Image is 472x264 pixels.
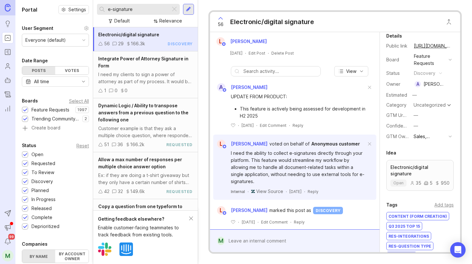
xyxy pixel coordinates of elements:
label: By account owner [55,250,88,263]
div: 166.3k [131,40,145,47]
input: Search activity... [243,68,317,75]
label: Confidence [386,123,411,128]
div: RES-Question Type [387,242,433,250]
div: Boards [22,97,38,105]
div: Delete Post [271,50,294,56]
p: Electronic/digital signature [390,164,450,177]
div: Add tags [434,201,454,208]
div: Details [386,32,402,40]
span: Allow a max number of responses per multiple choice answer option [98,157,182,169]
div: Reply [293,123,303,128]
div: Tags [386,201,398,209]
a: L[PERSON_NAME] [213,37,272,46]
div: · [286,189,287,194]
div: 36 [118,141,123,148]
div: Edit Comment [261,219,288,225]
input: Search... [108,6,168,13]
a: L[PERSON_NAME] [213,206,269,215]
span: [PERSON_NAME] [231,84,267,90]
div: 29 [118,40,124,47]
button: Announcements [2,222,13,233]
div: A [415,81,421,87]
div: All time [34,78,49,85]
span: View [346,68,356,75]
div: [PERSON_NAME] [424,81,446,88]
time: [DATE] [241,220,255,224]
div: Electronic/digital signature [230,17,314,26]
div: M [2,250,13,261]
div: Open [31,151,43,158]
div: Sales, Onboarding, Customer Success, Community [414,133,446,140]
div: Status [386,70,409,77]
time: [DATE] [289,189,302,194]
div: Status [22,142,36,149]
div: Discovery [31,178,53,185]
div: Idea [386,149,396,157]
div: voted on behalf of [269,140,310,147]
div: UPDATE FROM PRODUCT: [231,93,366,100]
div: Internal [231,189,245,194]
a: A[PERSON_NAME] [213,83,267,92]
div: In Progress [31,196,56,203]
a: Dynamic Logic / Ability to transpose answers from a previous question to the following oneCustome... [93,98,198,152]
div: A [217,83,225,92]
a: [DATE] [230,50,242,56]
span: open [393,180,404,186]
a: Roadmaps [2,46,13,58]
a: Reporting [2,103,13,114]
div: requested [166,142,193,147]
span: Anonymous customer [311,141,360,146]
div: Select All [69,99,89,103]
div: L [216,37,225,46]
div: Default [114,17,130,24]
span: Copy a question from one typeform to another [98,204,182,216]
span: [PERSON_NAME] [230,39,267,44]
div: — [414,122,418,129]
div: Trending Community Topics [31,115,79,122]
div: Feature Requests [31,106,69,113]
a: Settings [58,5,89,14]
div: · [258,219,258,225]
div: Feature Requests [414,53,446,67]
img: Canny Home [5,4,11,11]
div: Released [31,205,52,212]
span: Settings [68,6,86,13]
img: Intercom logo [119,242,133,256]
a: [URL][DOMAIN_NAME] [412,42,454,50]
div: Deprioritized [31,223,59,230]
div: I need my clients to sign a power of attorney as part of my process. It would be beneficial to ha... [98,71,193,85]
li: This feature is actively being assessed for development in H2 2025 [240,105,366,119]
button: Send to Autopilot [2,207,13,219]
div: Votes [55,66,88,75]
a: Ideas [2,18,13,30]
div: 166.2k [130,141,144,148]
span: View Source [256,189,283,194]
div: 32 [118,188,123,195]
a: Electronic/digital signature5629166.3kdiscovery [93,27,198,51]
div: Requested [31,160,55,167]
a: Integrate Power of Attorney Signature in FormI need my clients to sign a power of attorney as par... [93,51,198,98]
div: 1 [104,87,106,94]
div: I need the ability to collect e-signatures directly through your platform. This feature would str... [231,150,366,185]
a: Create board [22,126,89,131]
img: member badge [222,88,227,92]
div: discovery [414,70,435,77]
div: 0 [115,87,118,94]
div: Uncategorized [414,103,446,107]
div: User Segment [22,24,53,32]
div: · [256,123,257,128]
a: L[PERSON_NAME] [213,140,267,148]
div: Planned [31,187,49,194]
div: Board [386,56,409,63]
span: 99 [8,234,15,240]
div: Edit Post [249,50,265,56]
div: RES-Integrations [387,232,431,240]
div: 42 [104,188,109,195]
div: Reset [76,144,89,147]
div: · [238,123,239,128]
div: · [290,219,291,225]
label: GTM Urgency [386,112,416,118]
div: · [245,50,246,56]
div: 950 [435,181,450,185]
div: — [410,91,419,99]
